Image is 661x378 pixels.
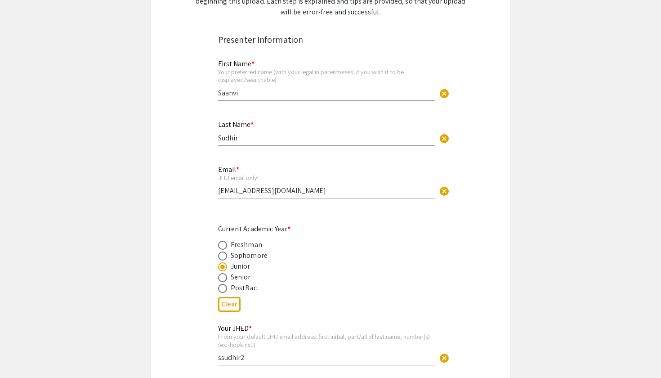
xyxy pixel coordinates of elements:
[218,165,239,174] mat-label: Email
[218,224,290,234] mat-label: Current Academic Year
[218,59,255,68] mat-label: First Name
[439,186,450,197] span: cancel
[218,186,435,195] input: Type Here
[7,337,38,371] iframe: Chat
[218,333,435,348] div: From your default JHU email address: first initial, part/all of last name, number(s) (ex: jhopkins1)
[435,129,453,147] button: Clear
[218,120,254,129] mat-label: Last Name
[218,324,252,333] mat-label: Your JHED
[435,181,453,199] button: Clear
[218,33,443,46] div: Presenter Information
[439,133,450,144] span: cancel
[435,84,453,102] button: Clear
[435,348,453,366] button: Clear
[439,88,450,99] span: cancel
[218,88,435,98] input: Type Here
[218,133,435,143] input: Type Here
[231,250,268,261] div: Sophomore
[231,261,250,272] div: Junior
[218,297,241,312] button: Clear
[439,353,450,364] span: cancel
[231,272,251,283] div: Senior
[218,353,435,362] input: Type Here
[231,283,257,293] div: PostBac
[218,174,435,182] div: JHU email only!
[231,239,262,250] div: Freshman
[218,68,435,84] div: Your preferred name (with your legal in parentheses, if you wish it to be displayed/searchable)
